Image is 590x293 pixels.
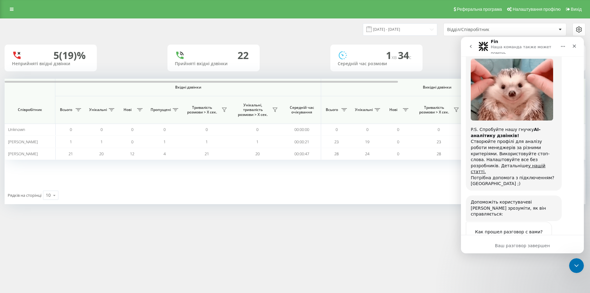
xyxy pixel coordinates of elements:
iframe: Intercom live chat [461,37,584,253]
span: 0 [438,127,440,132]
div: 10 [46,192,51,198]
div: Відділ/Співробітник [447,27,521,32]
div: P.S. Спробуйте нашу гнучку [10,90,96,102]
span: 1 [206,139,208,145]
span: Пропущені [151,107,171,112]
span: 34 [398,49,411,62]
div: Неприйняті вхідні дзвінки [12,61,89,66]
div: Fin говорит… [5,185,118,228]
span: Unknown [8,127,25,132]
span: 0 [336,127,338,132]
span: Нові [120,107,135,112]
span: хв [391,54,398,61]
span: 0 [163,127,166,132]
span: 0 [131,127,133,132]
span: 0 [256,127,258,132]
span: 0 [397,127,399,132]
span: Співробітник [10,107,50,112]
span: 21 [205,151,209,156]
div: Как прошел разговор с вами? [11,191,85,199]
span: Всього [58,107,74,112]
span: 1 [163,139,166,145]
span: Унікальні, тривалість розмови > Х сек. [235,103,270,117]
span: 28 [437,151,441,156]
span: 19 [365,139,369,145]
span: 21 [69,151,73,156]
div: Потрібна допомога з підключенням? [GEOGRAPHIC_DATA] ;) [10,138,96,150]
div: 5 (19)% [53,49,86,61]
span: 23 [334,139,339,145]
span: Вихід [571,7,582,12]
span: 0 [397,151,399,156]
div: Прийняті вхідні дзвінки [175,61,252,66]
iframe: Intercom live chat [569,258,584,273]
div: Допоможіть користувачеві [PERSON_NAME] зрозуміти, як він справляється: [5,159,101,184]
div: Середній час розмови [338,61,415,66]
span: Вихідні дзвінки [336,85,539,90]
span: 1 [386,49,398,62]
span: 1 [100,139,103,145]
td: 00:00:21 [283,136,321,148]
span: 0 [206,127,208,132]
span: Унікальні [355,107,373,112]
span: Всього [324,107,340,112]
span: Унікальні [89,107,107,112]
span: c [409,54,411,61]
span: 0 [366,127,368,132]
span: Тривалість розмови > Х сек. [416,105,452,115]
span: 23 [437,139,441,145]
span: 0 [397,139,399,145]
span: [PERSON_NAME] [8,139,38,145]
div: Створюйте профілі для аналізу роботи менеджерів за різними критеріями. Використовуйте стоп-слова.... [10,102,96,138]
span: 12 [130,151,134,156]
div: 22 [238,49,249,61]
span: 0 [70,127,72,132]
span: 1 [256,139,258,145]
div: Допоможіть користувачеві [PERSON_NAME] зрозуміти, як він справляється: [10,162,96,180]
span: Нові [386,107,401,112]
span: 24 [365,151,369,156]
span: 4 [163,151,166,156]
span: 1 [70,139,72,145]
div: Fin говорит… [5,159,118,185]
span: [PERSON_NAME] [8,151,38,156]
span: 0 [131,139,133,145]
span: Тривалість розмови > Х сек. [184,105,220,115]
span: Середній час очікування [287,105,316,115]
span: Реферальна програма [457,7,502,12]
td: 00:00:47 [283,148,321,160]
span: 0 [100,127,103,132]
span: Рядків на сторінці [8,192,41,198]
span: 20 [255,151,260,156]
a: у нашій статті. [10,126,85,137]
span: Вхідні дзвінки [71,85,305,90]
span: 20 [99,151,104,156]
span: Налаштування профілю [513,7,560,12]
span: 28 [334,151,339,156]
td: 00:00:00 [283,124,321,136]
